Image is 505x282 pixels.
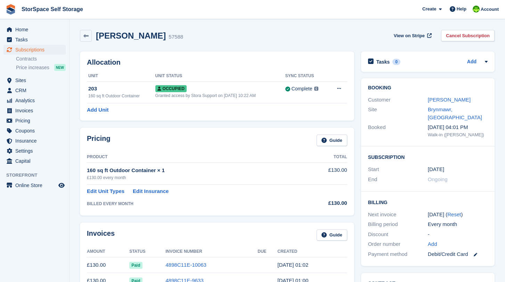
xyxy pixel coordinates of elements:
[155,85,187,92] span: Occupied
[277,262,308,268] time: 2025-08-25 00:02:29 UTC
[87,167,298,175] div: 160 sq ft Outdoor Container × 1
[317,229,347,241] a: Guide
[129,262,142,269] span: Paid
[368,85,488,91] h2: Booking
[54,64,66,71] div: NEW
[368,96,428,104] div: Customer
[165,262,206,268] a: 4898C11E-10063
[258,246,277,257] th: Due
[368,123,428,138] div: Booked
[15,116,57,126] span: Pricing
[368,106,428,121] div: Site
[298,162,347,184] td: £130.00
[391,30,433,41] a: View on Stripe
[428,106,482,120] a: Brynmawr, [GEOGRAPHIC_DATA]
[3,116,66,126] a: menu
[19,3,86,15] a: StorSpace Self Storage
[368,231,428,239] div: Discount
[87,135,111,146] h2: Pricing
[87,152,298,163] th: Product
[133,187,169,195] a: Edit Insurance
[3,180,66,190] a: menu
[87,71,155,82] th: Unit
[87,175,298,181] div: £130.00 every month
[96,31,166,40] h2: [PERSON_NAME]
[169,33,183,41] div: 57588
[428,220,488,228] div: Every month
[457,6,466,13] span: Help
[368,176,428,184] div: End
[15,126,57,136] span: Coupons
[368,240,428,248] div: Order number
[422,6,436,13] span: Create
[368,211,428,219] div: Next invoice
[481,6,499,13] span: Account
[15,35,57,45] span: Tasks
[368,166,428,174] div: Start
[3,45,66,55] a: menu
[447,211,461,217] a: Reset
[15,45,57,55] span: Subscriptions
[15,75,57,85] span: Sites
[314,87,318,91] img: icon-info-grey-7440780725fd019a000dd9b08b2336e03edf1995a4989e88bcd33f0948082b44.svg
[3,35,66,45] a: menu
[87,187,124,195] a: Edit Unit Types
[317,135,347,146] a: Guide
[3,106,66,115] a: menu
[16,64,66,71] a: Price increases NEW
[15,96,57,105] span: Analytics
[129,246,165,257] th: Status
[155,92,285,99] div: Granted access by Stora Support on [DATE] 10:22 AM
[298,199,347,207] div: £130.00
[368,153,488,160] h2: Subscription
[165,246,258,257] th: Invoice Number
[467,58,477,66] a: Add
[87,58,347,66] h2: Allocation
[6,172,69,179] span: Storefront
[3,136,66,146] a: menu
[394,32,425,39] span: View on Stripe
[88,85,155,93] div: 203
[428,250,488,258] div: Debit/Credit Card
[368,250,428,258] div: Payment method
[285,71,328,82] th: Sync Status
[88,93,155,99] div: 160 sq ft Outdoor Container
[15,136,57,146] span: Insurance
[15,25,57,34] span: Home
[57,181,66,190] a: Preview store
[87,257,129,273] td: £130.00
[3,146,66,156] a: menu
[87,246,129,257] th: Amount
[292,85,312,92] div: Complete
[428,97,471,103] a: [PERSON_NAME]
[15,86,57,95] span: CRM
[15,106,57,115] span: Invoices
[3,86,66,95] a: menu
[473,6,480,13] img: paul catt
[368,220,428,228] div: Billing period
[3,25,66,34] a: menu
[3,156,66,166] a: menu
[87,229,115,241] h2: Invoices
[428,123,488,131] div: [DATE] 04:01 PM
[428,176,448,182] span: Ongoing
[15,156,57,166] span: Capital
[16,64,49,71] span: Price increases
[428,211,488,219] div: [DATE] ( )
[428,166,444,174] time: 2024-10-25 00:00:00 UTC
[87,201,298,207] div: BILLED EVERY MONTH
[3,75,66,85] a: menu
[15,146,57,156] span: Settings
[441,30,495,41] a: Cancel Subscription
[428,240,437,248] a: Add
[428,231,488,239] div: -
[6,4,16,15] img: stora-icon-8386f47178a22dfd0bd8f6a31ec36ba5ce8667c1dd55bd0f319d3a0aa187defe.svg
[277,246,347,257] th: Created
[155,71,285,82] th: Unit Status
[428,131,488,138] div: Walk-in ([PERSON_NAME])
[368,199,488,206] h2: Billing
[87,106,108,114] a: Add Unit
[15,180,57,190] span: Online Store
[16,56,66,62] a: Contracts
[3,126,66,136] a: menu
